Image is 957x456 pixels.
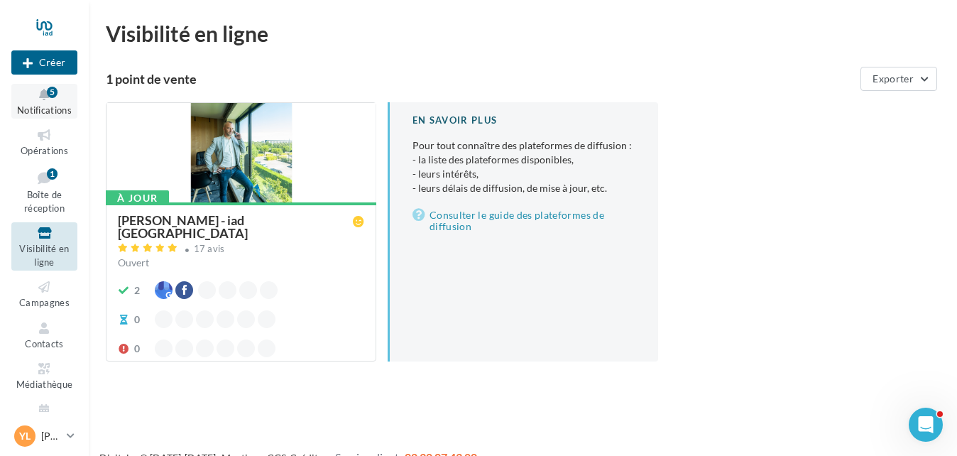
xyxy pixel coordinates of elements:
[11,423,77,450] a: YL [PERSON_NAME]
[134,283,140,298] div: 2
[11,399,77,434] a: Calendrier
[11,84,77,119] button: Notifications 5
[19,297,70,308] span: Campagnes
[19,243,69,268] span: Visibilité en ligne
[118,241,364,259] a: 17 avis
[873,72,914,85] span: Exporter
[134,342,140,356] div: 0
[11,317,77,352] a: Contacts
[909,408,943,442] iframe: Intercom live chat
[11,276,77,311] a: Campagnes
[106,72,855,85] div: 1 point de vente
[11,50,77,75] button: Créer
[47,168,58,180] div: 1
[16,379,73,390] span: Médiathèque
[106,23,940,44] div: Visibilité en ligne
[11,358,77,393] a: Médiathèque
[17,104,72,116] span: Notifications
[11,124,77,159] a: Opérations
[412,181,635,195] li: - leurs délais de diffusion, de mise à jour, etc.
[47,87,58,98] div: 5
[194,244,225,254] div: 17 avis
[25,338,64,349] span: Contacts
[11,165,77,217] a: Boîte de réception1
[21,145,68,156] span: Opérations
[11,50,77,75] div: Nouvelle campagne
[118,214,353,239] div: [PERSON_NAME] - iad [GEOGRAPHIC_DATA]
[412,153,635,167] li: - la liste des plateformes disponibles,
[412,114,635,127] div: En savoir plus
[860,67,937,91] button: Exporter
[24,189,65,214] span: Boîte de réception
[412,139,635,195] p: Pour tout connaître des plateformes de diffusion :
[19,429,31,443] span: YL
[41,429,61,443] p: [PERSON_NAME]
[11,222,77,271] a: Visibilité en ligne
[118,256,149,268] span: Ouvert
[412,207,635,235] a: Consulter le guide des plateformes de diffusion
[412,167,635,181] li: - leurs intérêts,
[134,313,140,327] div: 0
[106,190,169,206] div: À jour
